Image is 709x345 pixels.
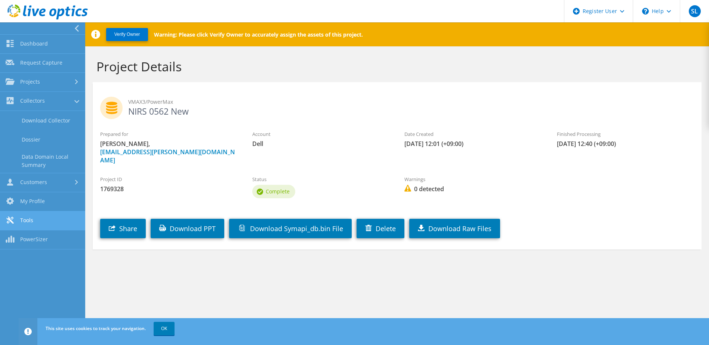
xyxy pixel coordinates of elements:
[357,219,404,238] a: Delete
[642,8,649,15] svg: \n
[96,59,694,74] h1: Project Details
[100,219,146,238] a: Share
[106,28,148,41] button: Verify Owner
[154,322,175,335] a: OK
[100,130,237,138] label: Prepared for
[128,98,694,106] span: VMAX3/PowerMax
[154,31,363,38] p: Warning: Please click Verify Owner to accurately assign the assets of this project.
[409,219,500,238] a: Download Raw Files
[252,130,389,138] label: Account
[689,5,701,17] span: SL
[252,175,389,183] label: Status
[266,188,290,195] span: Complete
[557,130,694,138] label: Finished Processing
[100,97,694,115] h2: NIRS 0562 New
[151,219,224,238] a: Download PPT
[404,130,542,138] label: Date Created
[100,140,237,164] span: [PERSON_NAME],
[252,140,389,148] span: Dell
[404,185,542,193] span: 0 detected
[404,140,542,148] span: [DATE] 12:01 (+09:00)
[557,140,694,148] span: [DATE] 12:40 (+09:00)
[404,175,542,183] label: Warnings
[46,325,146,332] span: This site uses cookies to track your navigation.
[100,185,237,193] span: 1769328
[100,148,235,164] a: [EMAIL_ADDRESS][PERSON_NAME][DOMAIN_NAME]
[229,219,352,238] a: Download Symapi_db.bin File
[100,175,237,183] label: Project ID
